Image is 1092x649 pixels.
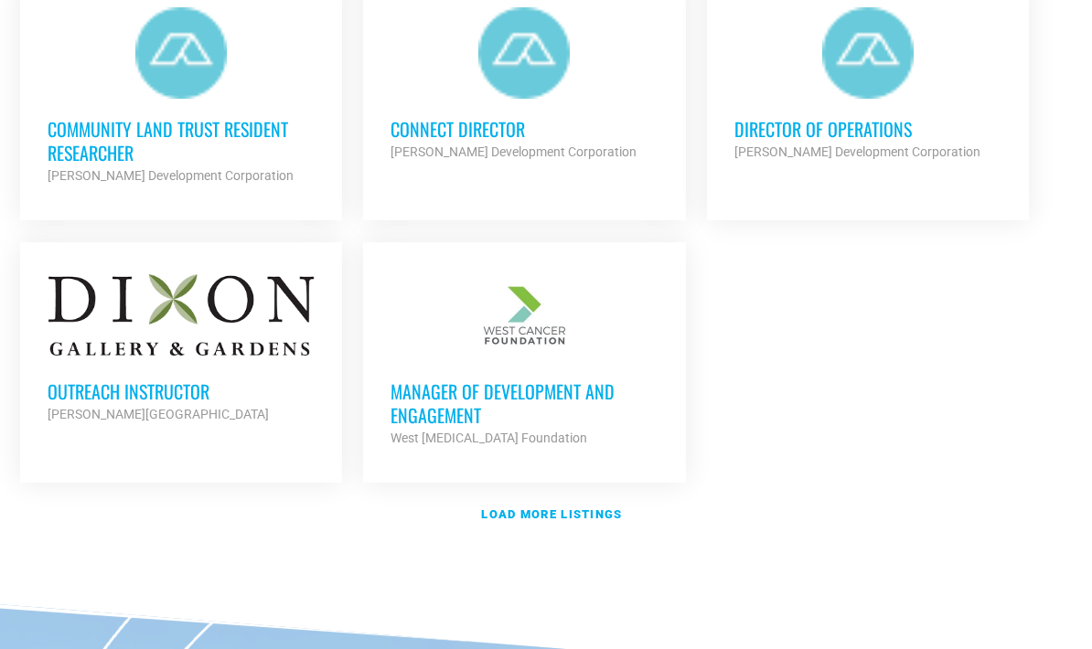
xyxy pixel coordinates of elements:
[48,118,315,165] h3: Community Land Trust Resident Researcher
[48,380,315,404] h3: Outreach Instructor
[734,118,1001,142] h3: Director of Operations
[48,169,294,184] strong: [PERSON_NAME] Development Corporation
[481,508,622,522] strong: Load more listings
[9,495,1083,537] a: Load more listings
[48,408,269,422] strong: [PERSON_NAME][GEOGRAPHIC_DATA]
[391,145,637,160] strong: [PERSON_NAME] Development Corporation
[734,145,980,160] strong: [PERSON_NAME] Development Corporation
[391,118,658,142] h3: Connect Director
[363,243,685,477] a: Manager of Development and Engagement West [MEDICAL_DATA] Foundation
[391,380,658,428] h3: Manager of Development and Engagement
[20,243,342,453] a: Outreach Instructor [PERSON_NAME][GEOGRAPHIC_DATA]
[391,431,587,446] strong: West [MEDICAL_DATA] Foundation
